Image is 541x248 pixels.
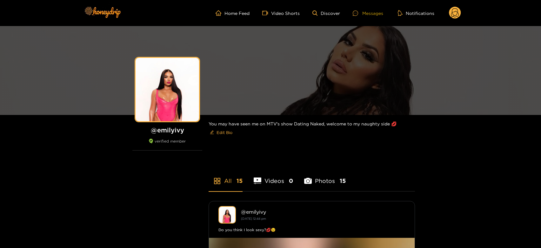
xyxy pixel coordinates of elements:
[209,115,415,143] div: You may have seen me on MTV's show Dating Naked, welcome to my naughty side 💋
[289,177,293,185] span: 0
[216,10,250,16] a: Home Feed
[353,10,383,17] div: Messages
[209,127,234,137] button: editEdit Bio
[262,10,271,16] span: video-camera
[237,177,243,185] span: 15
[396,10,436,16] button: Notifications
[312,10,340,16] a: Discover
[304,163,346,191] li: Photos
[216,10,224,16] span: home
[241,217,266,220] small: [DATE] 12:44 pm
[217,129,232,136] span: Edit Bio
[340,177,346,185] span: 15
[241,209,405,215] div: @ emilyivy
[132,139,202,151] div: verified member
[209,163,243,191] li: All
[132,126,202,134] h1: @ emilyivy
[210,130,214,135] span: edit
[262,10,300,16] a: Video Shorts
[254,163,293,191] li: Videos
[218,227,405,233] div: Do you think I look sexy?💋😉
[218,206,236,224] img: emilyivy
[213,177,221,185] span: appstore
